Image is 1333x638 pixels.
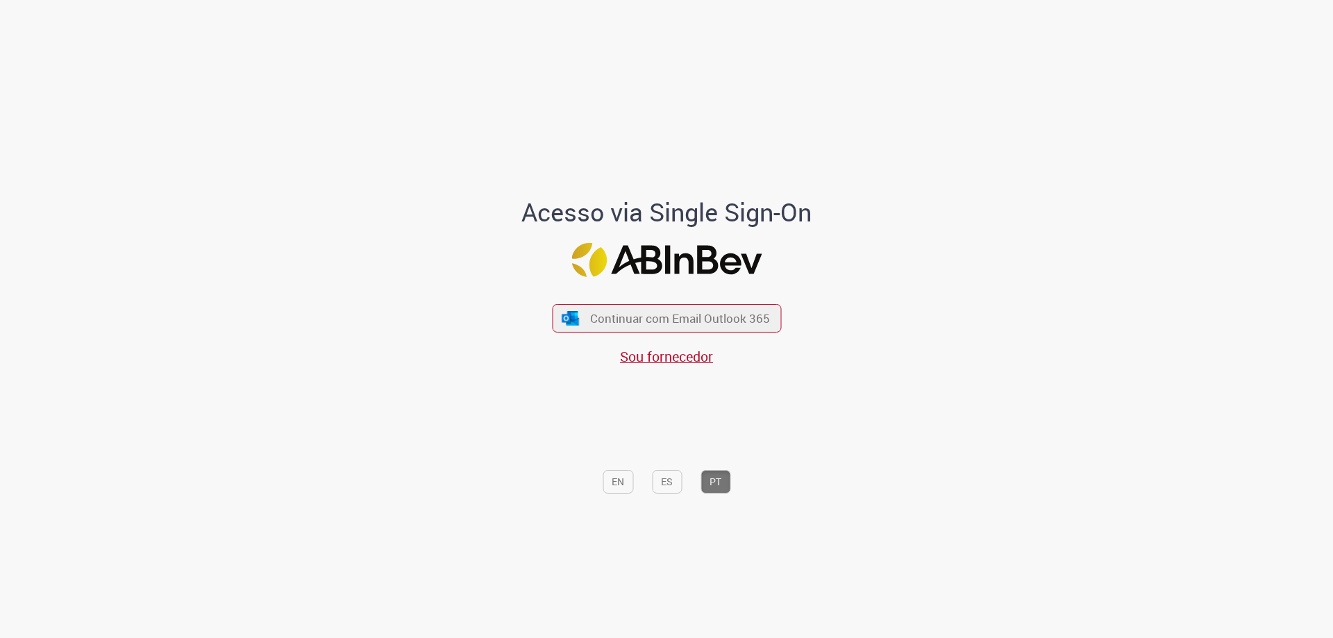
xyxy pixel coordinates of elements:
button: ES [652,470,682,494]
span: Continuar com Email Outlook 365 [590,310,770,326]
h1: Acesso via Single Sign-On [474,199,860,226]
img: Logo ABInBev [571,243,762,277]
button: PT [701,470,730,494]
button: ícone Azure/Microsoft 360 Continuar com Email Outlook 365 [552,304,781,333]
button: EN [603,470,633,494]
img: ícone Azure/Microsoft 360 [561,311,580,326]
a: Sou fornecedor [620,347,713,366]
